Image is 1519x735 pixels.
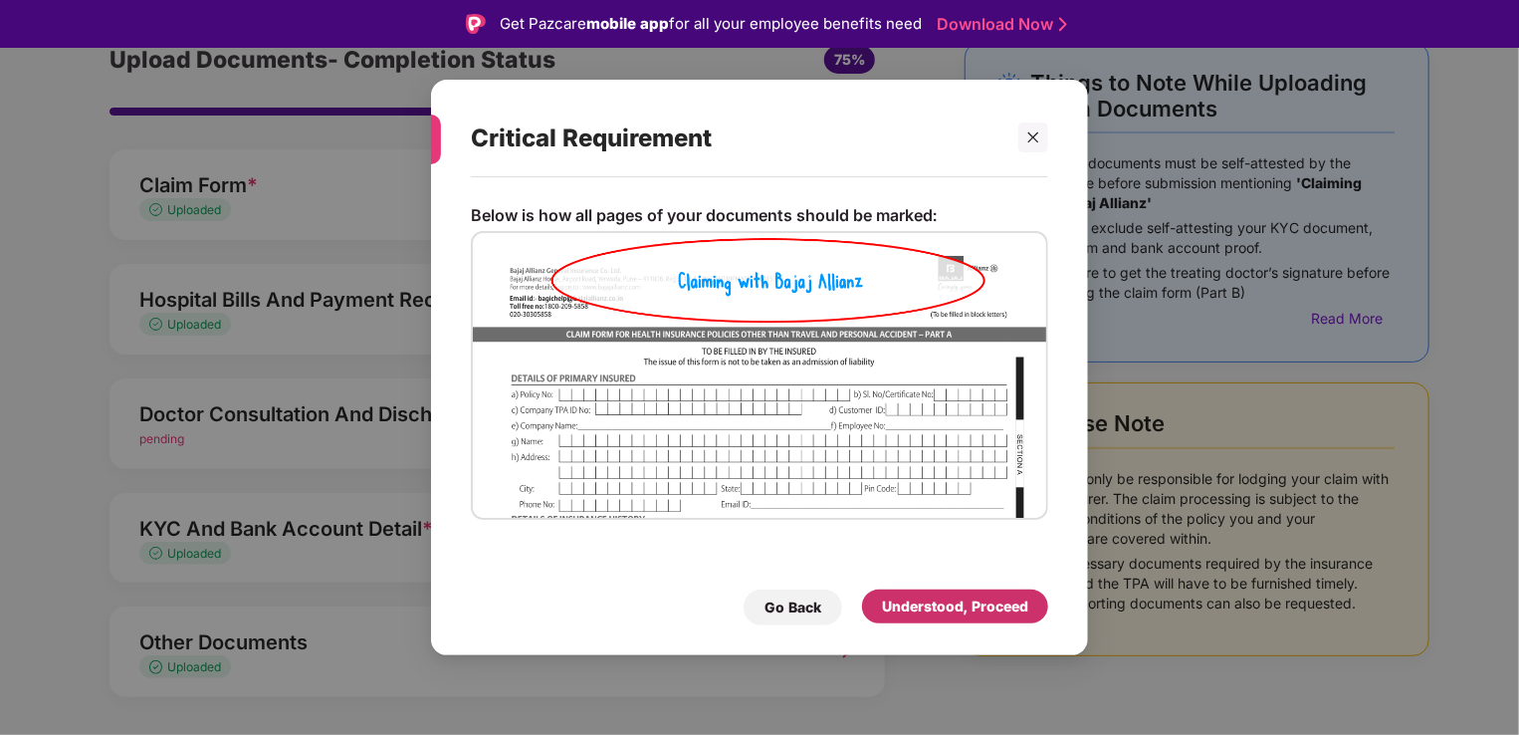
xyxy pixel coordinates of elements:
[471,205,937,226] p: Below is how all pages of your documents should be marked:
[764,597,821,618] div: Go Back
[586,14,669,33] strong: mobile app
[1059,14,1067,35] img: Stroke
[1026,130,1040,144] span: close
[882,596,1028,617] div: Understood, Proceed
[466,14,486,34] img: Logo
[937,14,1061,35] a: Download Now
[471,231,1048,520] img: bajajAllianz.png
[471,100,1000,177] div: Critical Requirement
[500,12,922,36] div: Get Pazcare for all your employee benefits need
